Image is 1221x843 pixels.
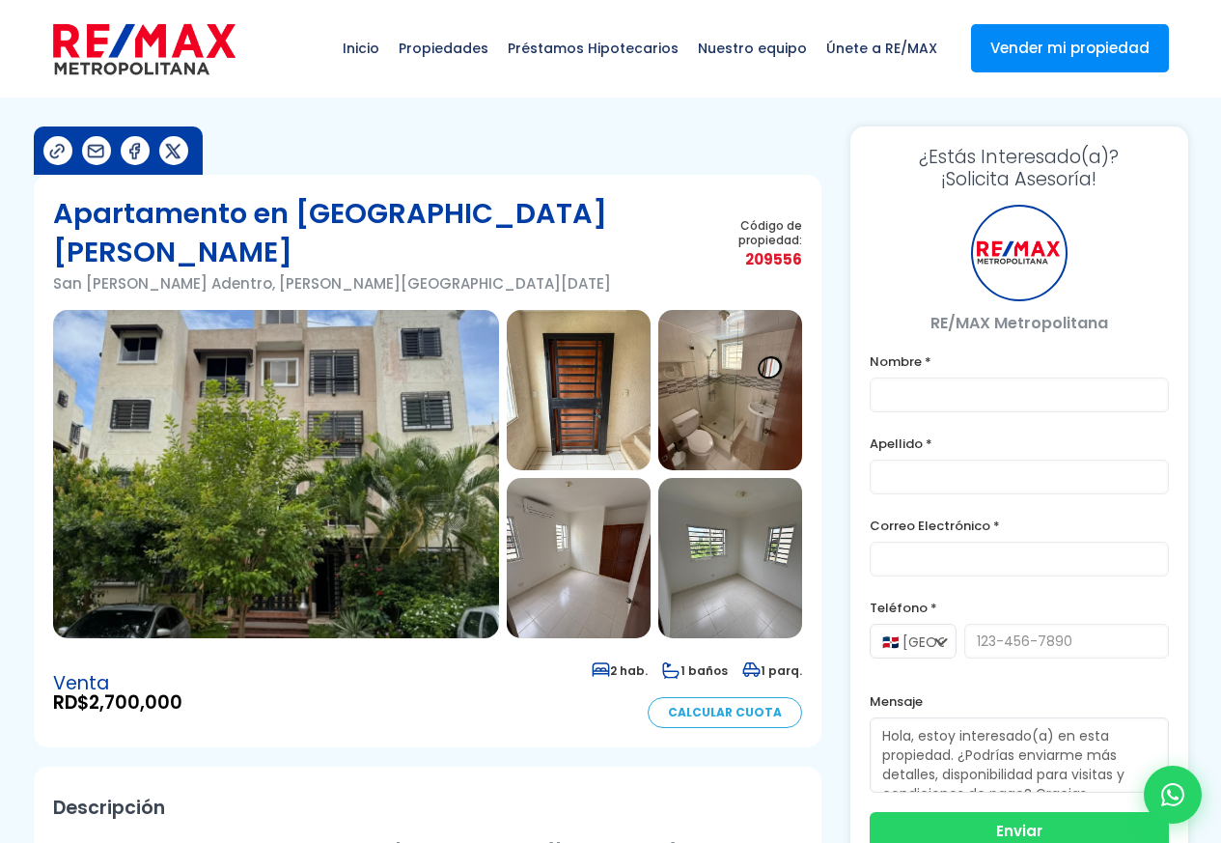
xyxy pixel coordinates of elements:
[658,310,802,470] img: Apartamento en San Isidro Adentro
[53,20,236,78] img: remax-metropolitana-logo
[870,432,1169,456] label: Apellido *
[507,478,651,638] img: Apartamento en San Isidro Adentro
[971,24,1169,72] a: Vender mi propiedad
[697,218,801,247] span: Código de propiedad:
[53,674,182,693] span: Venta
[870,689,1169,714] label: Mensaje
[507,310,651,470] img: Apartamento en San Isidro Adentro
[870,514,1169,538] label: Correo Electrónico *
[498,19,688,77] span: Préstamos Hipotecarios
[125,141,145,161] img: Compartir
[662,662,728,679] span: 1 baños
[688,19,817,77] span: Nuestro equipo
[53,310,499,638] img: Apartamento en San Isidro Adentro
[870,311,1169,335] p: RE/MAX Metropolitana
[53,786,802,829] h2: Descripción
[333,19,389,77] span: Inicio
[870,350,1169,374] label: Nombre *
[817,19,947,77] span: Únete a RE/MAX
[658,478,802,638] img: Apartamento en San Isidro Adentro
[742,662,802,679] span: 1 parq.
[86,141,106,161] img: Compartir
[47,141,68,161] img: Compartir
[389,19,498,77] span: Propiedades
[163,141,183,161] img: Compartir
[53,194,698,271] h1: Apartamento en [GEOGRAPHIC_DATA][PERSON_NAME]
[971,205,1068,301] div: RE/MAX Metropolitana
[592,662,648,679] span: 2 hab.
[53,693,182,713] span: RD$
[648,697,802,728] a: Calcular Cuota
[870,596,1169,620] label: Teléfono *
[697,247,801,271] span: 209556
[53,271,698,295] p: San [PERSON_NAME] Adentro, [PERSON_NAME][GEOGRAPHIC_DATA][DATE]
[870,717,1169,793] textarea: Hola, estoy interesado(a) en esta propiedad. ¿Podrías enviarme más detalles, disponibilidad para ...
[89,689,182,716] span: 2,700,000
[964,624,1169,659] input: 123-456-7890
[870,146,1169,190] h3: ¡Solicita Asesoría!
[870,146,1169,168] span: ¿Estás Interesado(a)?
